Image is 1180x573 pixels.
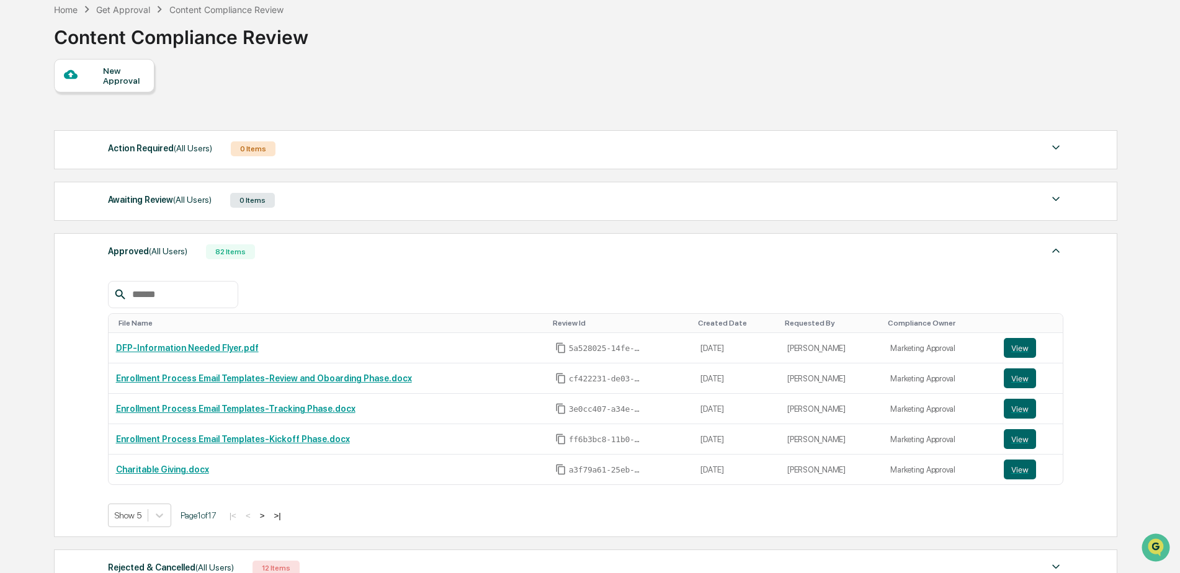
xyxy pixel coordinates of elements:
div: 82 Items [206,244,255,259]
div: We're available if you need us! [42,107,157,117]
span: Preclearance [25,156,80,169]
span: Data Lookup [25,180,78,192]
a: Enrollment Process Email Templates-Tracking Phase.docx [116,404,355,414]
button: > [256,510,269,521]
span: Page 1 of 17 [181,510,217,520]
td: [PERSON_NAME] [780,363,883,394]
button: < [242,510,254,521]
div: 🖐️ [12,158,22,167]
div: 🔎 [12,181,22,191]
button: View [1004,460,1036,479]
span: (All Users) [195,562,234,572]
a: Enrollment Process Email Templates-Kickoff Phase.docx [116,434,350,444]
div: Content Compliance Review [169,4,284,15]
div: Awaiting Review [108,192,212,208]
div: Action Required [108,140,212,156]
span: a3f79a61-25eb-4d9f-b70c-4d84375b3eb5 [569,465,643,475]
div: Content Compliance Review [54,16,308,48]
span: (All Users) [173,195,212,205]
img: caret [1048,192,1063,207]
button: |< [226,510,240,521]
button: View [1004,399,1036,419]
button: View [1004,429,1036,449]
div: 🗄️ [90,158,100,167]
div: Toggle SortBy [553,319,689,327]
td: [PERSON_NAME] [780,333,883,363]
div: Toggle SortBy [118,319,543,327]
a: View [1004,460,1055,479]
button: View [1004,338,1036,358]
div: 0 Items [230,193,275,208]
a: 🗄️Attestations [85,151,159,174]
a: Enrollment Process Email Templates-Review and Oboarding Phase.docx [116,373,412,383]
td: [DATE] [693,455,780,484]
a: View [1004,368,1055,388]
div: Toggle SortBy [698,319,775,327]
span: cf422231-de03-4de7-87db-f505635fb74f [569,374,643,384]
td: [PERSON_NAME] [780,455,883,484]
div: Toggle SortBy [1006,319,1058,327]
a: DFP-Information Needed Flyer.pdf [116,343,259,353]
span: Copy Id [555,373,566,384]
span: Pylon [123,210,150,220]
td: Marketing Approval [883,394,996,424]
img: caret [1048,243,1063,258]
span: Copy Id [555,342,566,353]
a: 🔎Data Lookup [7,175,83,197]
td: Marketing Approval [883,424,996,455]
span: 3e0cc407-a34e-4c83-93e3-d6f63b145fdf [569,404,643,414]
span: (All Users) [149,246,187,256]
span: Copy Id [555,403,566,414]
div: Home [54,4,78,15]
a: 🖐️Preclearance [7,151,85,174]
img: caret [1048,140,1063,155]
p: How can we help? [12,26,226,46]
a: View [1004,338,1055,358]
div: Toggle SortBy [785,319,878,327]
td: [DATE] [693,394,780,424]
a: Powered byPylon [87,210,150,220]
td: [DATE] [693,424,780,455]
div: Approved [108,243,187,259]
a: Charitable Giving.docx [116,464,209,474]
button: >| [270,510,284,521]
span: ff6b3bc8-11b0-4bd3-ade9-0a7b62d1140d [569,435,643,445]
div: Get Approval [96,4,150,15]
td: Marketing Approval [883,333,996,363]
div: 0 Items [231,141,275,156]
td: [PERSON_NAME] [780,394,883,424]
a: View [1004,399,1055,419]
span: Copy Id [555,464,566,475]
div: New Approval [103,66,145,86]
td: Marketing Approval [883,455,996,484]
img: 1746055101610-c473b297-6a78-478c-a979-82029cc54cd1 [12,95,35,117]
a: View [1004,429,1055,449]
iframe: Open customer support [1140,532,1174,566]
input: Clear [32,56,205,69]
span: Attestations [102,156,154,169]
td: Marketing Approval [883,363,996,394]
td: [DATE] [693,333,780,363]
span: 5a528025-14fe-43ee-969c-aad76105b51c [569,344,643,353]
div: Toggle SortBy [888,319,991,327]
span: (All Users) [174,143,212,153]
button: Start new chat [211,99,226,113]
button: View [1004,368,1036,388]
span: Copy Id [555,433,566,445]
td: [DATE] [693,363,780,394]
div: Start new chat [42,95,203,107]
td: [PERSON_NAME] [780,424,883,455]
